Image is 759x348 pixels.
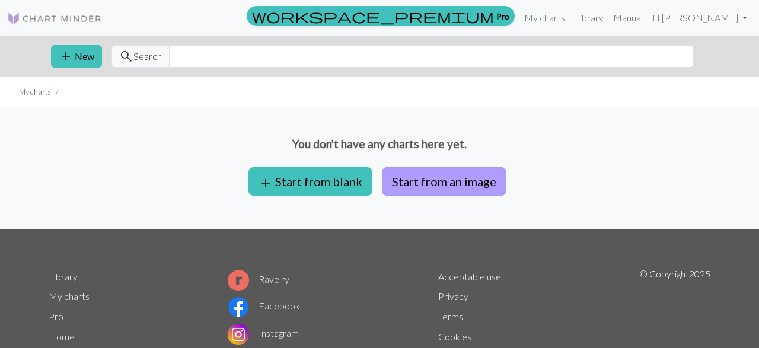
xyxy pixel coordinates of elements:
a: My charts [49,290,90,302]
a: Instagram [228,327,299,339]
a: Library [49,271,78,282]
a: Ravelry [228,273,289,285]
a: Facebook [228,300,300,311]
a: Privacy [438,290,468,302]
span: Search [133,49,162,63]
span: workspace_premium [252,8,494,24]
button: New [51,45,102,68]
a: Home [49,331,75,342]
a: Terms [438,311,463,322]
span: search [119,48,133,65]
a: Manual [608,6,648,30]
a: Hi[PERSON_NAME] [648,6,752,30]
img: Facebook logo [228,296,249,318]
a: Start from an image [377,174,511,186]
a: Library [570,6,608,30]
img: Ravelry logo [228,270,249,291]
a: My charts [519,6,570,30]
span: add [259,175,273,191]
a: Acceptable use [438,271,501,282]
button: Start from blank [248,167,372,196]
a: Pro [49,311,63,322]
li: My charts [19,87,51,98]
button: Start from an image [382,167,506,196]
img: Logo [7,11,102,25]
img: Instagram logo [228,324,249,345]
a: Pro [247,6,515,26]
a: Cookies [438,331,471,342]
span: add [59,48,73,65]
